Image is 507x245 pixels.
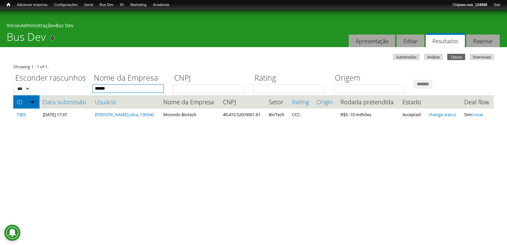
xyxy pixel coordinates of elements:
label: Origem [333,72,409,84]
a: Usuário [95,99,157,105]
strong: joao.ruiz_124888 [458,3,487,7]
a: Rastrear [466,35,500,47]
td: Accepted [399,109,425,121]
th: Estado [399,95,425,109]
th: Deal flow [461,95,494,109]
a: Geral [81,2,96,8]
a: 7365 [17,112,26,118]
th: CNPJ [220,95,265,109]
a: Bus Dev [96,2,117,8]
a: Análise [424,54,443,60]
img: ordem crescente [30,100,35,104]
a: Origin [317,99,334,105]
a: Tabela [447,54,465,60]
a: Configurações [51,2,81,8]
td: CCC- [289,109,313,121]
span: Início [7,2,10,7]
a: Data submissão [43,99,88,105]
div: » » [7,22,500,31]
a: ID [17,99,36,105]
a: Apresentação [349,35,395,47]
th: Nome da Empresa [160,95,220,109]
a: Resultados [426,33,465,47]
a: Administração [21,22,53,29]
a: trocar [471,112,483,118]
a: [PERSON_NAME].silva_130540 [95,112,154,118]
a: Download [470,54,494,60]
label: CNPJ [173,72,249,84]
a: Sair [490,2,504,8]
a: Olájoao.ruiz_124888 [449,2,490,8]
th: Setor [265,95,289,109]
h1: Bus Dev [7,31,46,47]
td: Sim [461,109,494,121]
a: Rating [292,99,310,105]
a: Início [3,2,14,8]
a: Submissões [393,54,420,60]
td: Moondo Biotech [160,109,220,121]
label: Rating [253,72,329,84]
td: 49.410.520/0001-61 [220,109,265,121]
a: change status [429,112,456,118]
a: Bus Dev [55,22,73,29]
a: RI [117,2,127,8]
a: Editar [397,35,424,47]
td: BioTech [265,109,289,121]
td: R$5 -10 milhões [337,109,399,121]
label: Nome da Empresa [92,72,168,84]
th: Rodada pretendida [337,95,399,109]
a: Marketing [127,2,150,8]
a: Adicionar empresa [14,2,51,8]
label: Esconder rascunhos [13,72,88,84]
td: [DATE] 17:37 [39,109,92,121]
div: Showing 1 - 1 of 1. [13,63,494,70]
a: Academia [150,2,173,8]
a: Início [7,22,19,29]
